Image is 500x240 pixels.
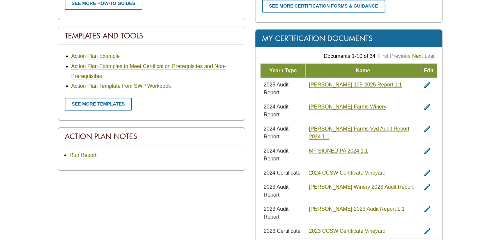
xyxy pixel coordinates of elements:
[324,53,375,59] span: Documents 1-10 of 34
[390,53,410,59] a: Previous
[309,228,386,234] a: 2023 CCSW Certificate Vineyard
[423,126,431,132] a: edit
[58,27,245,45] div: Templates And Tools
[264,206,289,220] span: 2023 Audit Report
[264,184,289,198] span: 2023 Audit Report
[423,169,431,177] i: edit
[423,125,431,133] i: edit
[423,82,431,87] a: edit
[423,205,431,213] i: edit
[423,228,431,234] a: edit
[309,148,368,154] a: MF SIGNED PA 2024 1.1
[309,82,402,88] a: [PERSON_NAME] 105-2025 Report 1.1
[423,183,431,191] i: edit
[70,152,97,158] a: Run Report
[412,53,423,59] a: Next
[423,227,431,235] i: edit
[423,184,431,190] a: edit
[423,81,431,89] i: edit
[260,63,306,78] td: Year / Type
[306,63,420,78] td: Name
[71,83,171,89] a: Action Plan Template from SWP Workbook
[423,103,431,111] i: edit
[58,128,245,145] div: Action Plan Notes
[378,53,388,59] a: First
[423,104,431,109] a: edit
[423,147,431,155] i: edit
[309,126,409,140] a: [PERSON_NAME] Farms Vyd Audit Report 2024 1.1
[309,206,405,212] a: [PERSON_NAME] 2023 Audit Report 1.1
[424,53,434,59] a: Last
[264,126,289,139] span: 2024 Audit Report
[264,104,289,117] span: 2024 Audit Report
[264,228,300,234] span: 2023 Certificate
[71,63,226,79] a: Action Plan Examples to Meet Certification Prerequisites and Non-Prerequisites
[309,170,386,176] a: 2024 CCSW Certificate Vineyard
[423,170,431,176] a: edit
[264,82,289,95] span: 2025 Audit Report
[255,30,442,47] div: My Certification Documents
[309,184,414,190] a: [PERSON_NAME] Winery 2023 Audit Report
[264,170,300,176] span: 2024 Certificate
[264,148,289,161] span: 2024 Audit Report
[71,53,120,59] a: Action Plan Example
[420,63,437,78] td: Edit
[65,98,132,110] a: See more templates
[423,148,431,154] a: edit
[423,206,431,212] a: edit
[309,104,387,110] a: [PERSON_NAME] Farms Winery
